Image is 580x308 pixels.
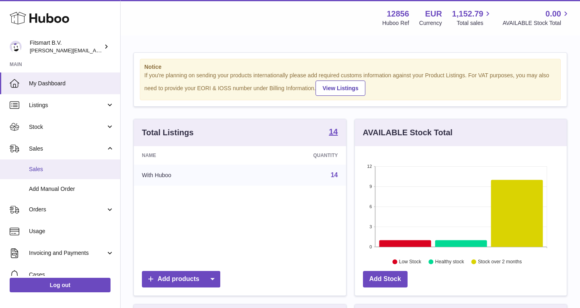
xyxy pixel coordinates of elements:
td: With Huboo [134,165,246,186]
img: jonathan@leaderoo.com [10,41,22,53]
a: 1,152.79 Total sales [452,8,493,27]
text: 6 [369,204,372,209]
a: View Listings [316,81,365,96]
div: Fitsmart B.V. [30,39,102,54]
span: 1,152.79 [452,8,484,19]
span: Listings [29,101,106,109]
th: Quantity [246,146,346,165]
span: Orders [29,206,106,213]
div: Huboo Ref [382,19,409,27]
a: 14 [331,172,338,178]
span: Sales [29,145,106,153]
span: 0.00 [545,8,561,19]
span: Stock [29,123,106,131]
span: Invoicing and Payments [29,249,106,257]
span: Sales [29,165,114,173]
text: Low Stock [399,259,421,265]
text: Healthy stock [435,259,464,265]
div: Currency [419,19,442,27]
a: Log out [10,278,111,292]
span: Usage [29,227,114,235]
strong: Notice [144,63,556,71]
h3: Total Listings [142,127,194,138]
text: 9 [369,184,372,189]
a: 0.00 AVAILABLE Stock Total [502,8,570,27]
h3: AVAILABLE Stock Total [363,127,453,138]
strong: 14 [329,128,338,136]
strong: EUR [425,8,442,19]
strong: 12856 [387,8,409,19]
a: 14 [329,128,338,137]
span: Add Manual Order [29,185,114,193]
span: Total sales [457,19,492,27]
text: 12 [367,164,372,169]
text: Stock over 2 months [478,259,522,265]
th: Name [134,146,246,165]
text: 0 [369,244,372,249]
span: [PERSON_NAME][EMAIL_ADDRESS][DOMAIN_NAME] [30,47,161,54]
text: 3 [369,224,372,229]
a: Add products [142,271,220,287]
span: Cases [29,271,114,279]
span: AVAILABLE Stock Total [502,19,570,27]
div: If you're planning on sending your products internationally please add required customs informati... [144,72,556,96]
span: My Dashboard [29,80,114,87]
a: Add Stock [363,271,408,287]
